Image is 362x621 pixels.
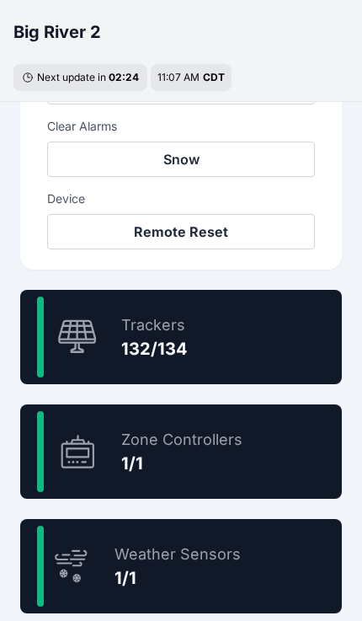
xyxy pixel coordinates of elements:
span: Next update in [37,71,106,83]
h3: Big River 2 [13,20,101,44]
nav: Breadcrumb [13,10,349,54]
button: Snow [47,142,315,177]
a: Weather Sensors1/1 [20,519,342,613]
div: 1/1 [114,566,241,590]
div: 02 : 24 [109,71,139,84]
div: 132/134 [121,337,188,361]
div: Weather Sensors [114,543,241,566]
span: CDT [203,71,225,83]
h3: Device [47,190,315,207]
div: 1/1 [121,452,242,475]
a: Zone Controllers1/1 [20,404,342,499]
h3: Clear Alarms [47,118,315,135]
button: Remote Reset [47,214,315,249]
a: Trackers132/134 [20,290,342,384]
div: Zone Controllers [121,428,242,452]
div: Trackers [121,313,188,337]
span: 11:07 AM [157,71,200,83]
